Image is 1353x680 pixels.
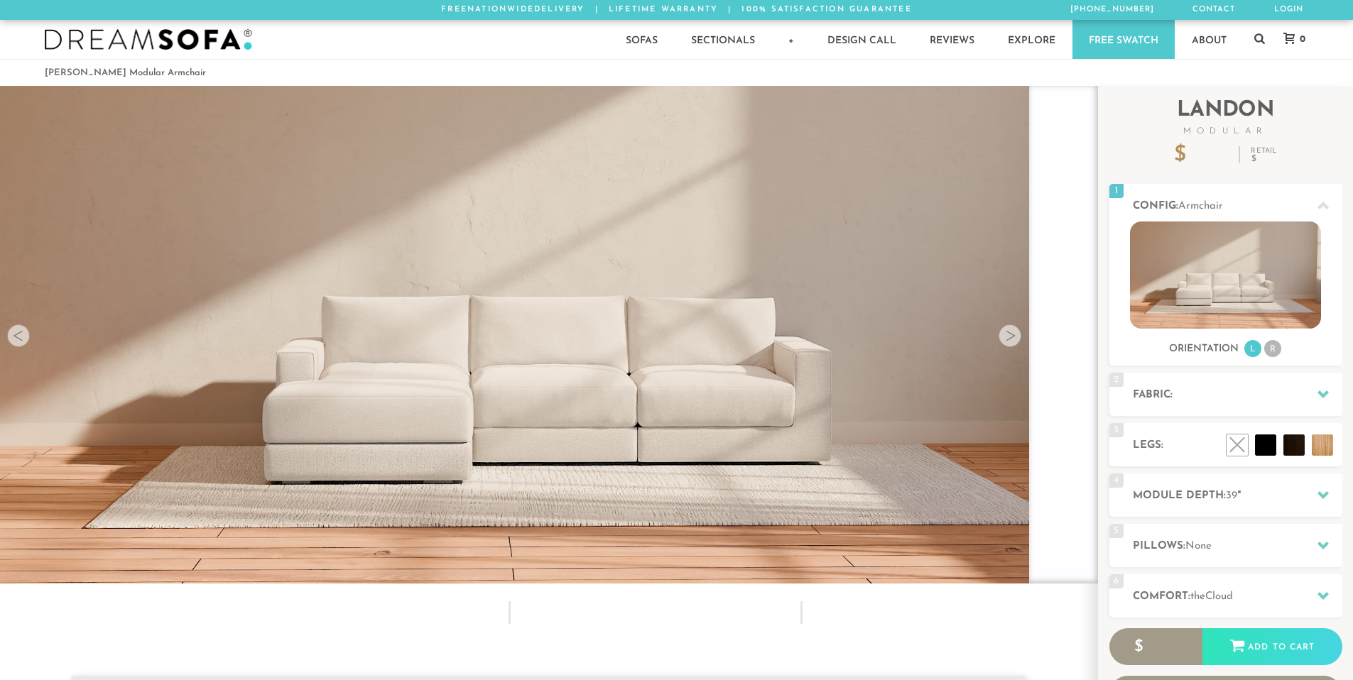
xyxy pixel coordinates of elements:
span: 39 [1226,490,1237,501]
a: 0 [1269,33,1313,45]
li: R [1264,340,1281,357]
span: Cloud [1205,591,1233,602]
h2: Config: [1133,198,1342,214]
img: landon-sofa-no_legs-no_pillows-1.jpg [1130,221,1321,329]
h2: Comfort: [1133,588,1342,605]
span: Modular [1109,127,1342,136]
span: Armchair [1178,201,1223,212]
a: Sofas [609,20,674,59]
span: 3 [1109,423,1124,437]
a: About [1175,20,1243,59]
a: + [772,20,810,59]
h2: Landon [1109,100,1342,136]
img: DreamSofa - Inspired By Life, Designed By You [45,29,252,50]
a: Design Call [811,20,913,59]
span: 4 [1109,473,1124,488]
li: [PERSON_NAME] Modular Armchair [45,63,206,82]
h3: Orientation [1169,343,1239,356]
span: 2 [1109,373,1124,387]
span: 5 [1109,524,1124,538]
span: | [728,6,732,13]
p: Retail [1251,148,1276,163]
li: L [1244,340,1261,357]
h2: Pillows: [1133,538,1342,554]
span: 1 [1109,184,1124,198]
span: the [1190,591,1205,602]
h2: Fabric: [1133,387,1342,403]
p: $ [1174,145,1228,166]
span: 6 [1109,574,1124,588]
em: $ [1251,155,1276,163]
div: Add to Cart [1202,628,1342,667]
a: Free Swatch [1072,20,1175,59]
h2: Legs: [1133,437,1342,454]
span: | [595,6,599,13]
span: None [1185,541,1212,552]
span: 0 [1296,35,1305,44]
a: Explore [991,20,1072,59]
a: Reviews [913,20,991,59]
a: Sectionals [675,20,771,59]
h2: Module Depth: " [1133,488,1342,504]
em: Nationwide [467,6,534,13]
